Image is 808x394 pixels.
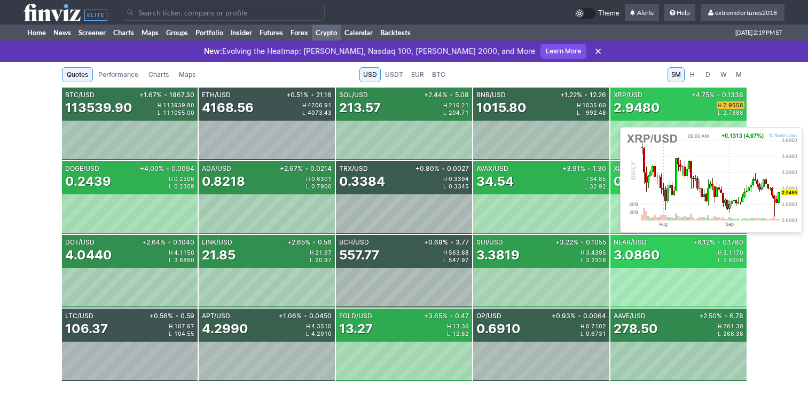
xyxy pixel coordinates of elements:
a: Groups [162,25,192,41]
div: +1.06% 0.0450 [277,313,332,319]
span: • [450,239,453,246]
span: 21.97 [315,250,332,255]
div: 0.8218 [202,173,245,190]
span: H [158,103,163,108]
span: 2.9558 [723,103,743,108]
span: 3.2328 [586,257,606,263]
div: +2.67% 0.0214 [278,166,332,172]
div: +0.56% 0.59 [147,313,194,319]
div: AVAX/USD [476,166,560,172]
span: 111055.00 [163,110,194,115]
span: L [718,110,723,115]
div: +4.75% 0.1338 [689,92,743,98]
span: 3.8860 [174,257,194,263]
div: 557.77 [339,247,379,264]
span: 4.3510 [311,324,332,329]
span: H [169,176,174,182]
span: 5M [671,69,681,80]
div: XRP/USD [614,92,689,98]
span: L [306,184,311,189]
span: L [718,257,723,263]
span: • [584,92,587,98]
div: 4.0440 [65,247,112,264]
a: NEAR/USD+6.12%•0.17803.0860H3.1170L2.8650 [610,235,747,308]
span: • [312,239,316,246]
a: Maps [138,25,162,41]
span: H [443,250,449,255]
span: L [443,184,449,189]
span: L [580,331,586,336]
div: +3.22% 0.1055 [553,239,606,246]
a: Learn More [540,44,586,59]
span: 563.68 [449,250,469,255]
span: 0.3394 [449,176,469,182]
span: 104.55 [174,331,194,336]
div: +3.91% 1.30 [560,166,606,172]
span: 0.7900 [311,184,332,189]
a: LTC/USD+0.56%•0.59106.37H107.67L104.55 [62,309,198,381]
span: • [311,92,314,98]
div: SUI/USD [476,239,553,246]
span: • [724,313,727,319]
a: Crypto [312,25,341,41]
div: +0.93% 0.0064 [550,313,606,319]
span: L [580,257,586,263]
a: AAVE/USD+2.50%•6.78278.50H281.30L268.38 [610,309,747,381]
span: 0.3345 [449,184,469,189]
span: Performance [98,69,138,80]
span: Quotes [67,69,88,80]
input: Search [122,4,325,21]
span: L [158,110,163,115]
span: H [443,176,449,182]
span: • [580,239,584,246]
div: 2.9480 [614,99,660,116]
span: H [302,103,308,108]
div: ETH/USD [202,92,284,98]
div: +0.80% 0.0027 [413,166,469,172]
span: H [584,176,590,182]
span: 4.2010 [311,331,332,336]
span: • [304,313,307,319]
div: 278.50 [614,320,658,337]
div: DOT/USD [65,239,140,246]
a: DOT/USD+2.64%•0.10404.0440H4.1150L3.8860 [62,235,198,308]
span: • [717,239,720,246]
div: SOL/USD [339,92,422,98]
span: 1035.60 [582,103,606,108]
span: L [447,331,452,336]
a: Alerts [625,4,659,21]
a: SOL/USD+2.44%•5.08213.57H216.21L204.71 [336,88,472,160]
span: H [443,103,449,108]
a: Backtests [376,25,414,41]
span: [DATE] 2:19 PM ET [735,25,782,41]
a: H [685,67,700,82]
div: +2.64% 0.1040 [140,239,194,246]
span: • [168,239,171,246]
a: Maps [174,67,200,82]
div: 21.85 [202,247,236,264]
span: USD [363,69,377,80]
span: H [580,324,586,329]
span: H [577,103,582,108]
a: EGLD/USD+3.65%•0.4713.27H13.36L12.62 [336,309,472,381]
span: 34.85 [590,176,606,182]
span: L [718,331,723,336]
div: DOGE/USD [65,166,138,172]
span: H [169,250,174,255]
div: BCH/USD [339,239,422,246]
span: 3.4395 [586,250,606,255]
div: TRX/USD [339,166,413,172]
div: 0.3786 [614,173,658,190]
span: D [704,69,712,80]
div: EGLD/USD [339,313,422,319]
span: H [306,176,311,182]
a: Charts [109,25,138,41]
span: L [310,257,315,263]
span: H [580,250,586,255]
div: 0.3384 [339,173,385,190]
span: W [720,69,727,80]
span: 4.1150 [174,250,194,255]
span: 13.36 [452,324,469,329]
div: 34.54 [476,173,514,190]
span: • [450,92,453,98]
